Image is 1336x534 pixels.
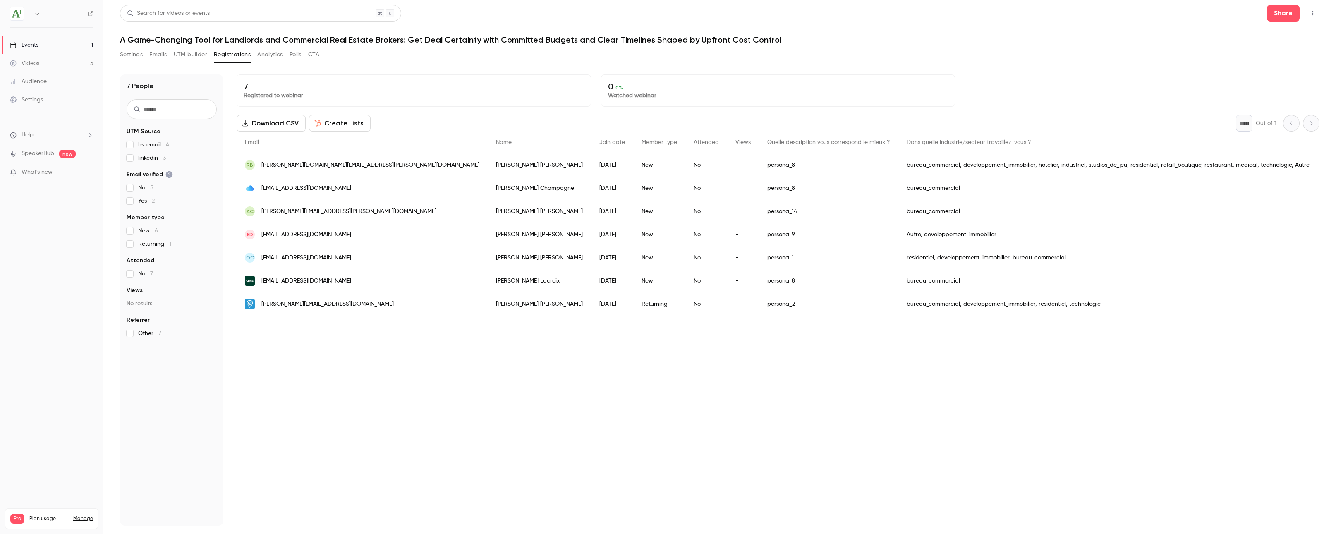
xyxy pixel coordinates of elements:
[759,269,898,292] div: persona_8
[1267,5,1300,22] button: Share
[138,154,166,162] span: linkedin
[591,200,633,223] div: [DATE]
[633,200,685,223] div: New
[138,184,153,192] span: No
[759,200,898,223] div: persona_14
[727,292,759,316] div: -
[10,131,93,139] li: help-dropdown-opener
[898,200,1318,223] div: bureau_commercial
[244,91,584,100] p: Registered to webinar
[59,150,76,158] span: new
[138,270,153,278] span: No
[599,139,625,145] span: Join date
[10,96,43,104] div: Settings
[488,292,591,316] div: [PERSON_NAME] [PERSON_NAME]
[150,271,153,277] span: 7
[642,139,677,145] span: Member type
[633,246,685,269] div: New
[247,231,253,238] span: ed
[247,161,253,169] span: RB
[246,254,254,261] span: OC
[898,223,1318,246] div: Autre, developpement_immobilier
[10,77,47,86] div: Audience
[727,269,759,292] div: -
[685,200,727,223] div: No
[245,299,255,309] img: expedibox.com
[247,208,254,215] span: AC
[22,131,34,139] span: Help
[1256,119,1276,127] p: Out of 1
[29,515,68,522] span: Plan usage
[127,316,150,324] span: Referrer
[152,198,155,204] span: 2
[73,515,93,522] a: Manage
[127,9,210,18] div: Search for videos or events
[759,223,898,246] div: persona_9
[127,256,154,265] span: Attended
[120,48,143,61] button: Settings
[10,41,38,49] div: Events
[261,184,351,193] span: [EMAIL_ADDRESS][DOMAIN_NAME]
[727,177,759,200] div: -
[488,177,591,200] div: [PERSON_NAME] Champagne
[245,276,255,286] img: cbre.com
[261,161,479,170] span: [PERSON_NAME][DOMAIN_NAME][EMAIL_ADDRESS][PERSON_NAME][DOMAIN_NAME]
[127,170,173,179] span: Email verified
[10,514,24,524] span: Pro
[898,153,1318,177] div: bureau_commercial, developpement_immobilier, hotelier, industriel, studios_de_jeu, residentiel, r...
[591,223,633,246] div: [DATE]
[633,269,685,292] div: New
[727,246,759,269] div: -
[591,153,633,177] div: [DATE]
[257,48,283,61] button: Analytics
[237,115,306,132] button: Download CSV
[127,213,165,222] span: Member type
[898,246,1318,269] div: residentiel, developpement_immobilier, bureau_commercial
[138,197,155,205] span: Yes
[685,177,727,200] div: No
[727,153,759,177] div: -
[290,48,302,61] button: Polls
[138,329,161,338] span: Other
[245,139,259,145] span: Email
[127,299,217,308] p: No results
[591,269,633,292] div: [DATE]
[898,269,1318,292] div: bureau_commercial
[155,228,158,234] span: 6
[633,177,685,200] div: New
[150,185,153,191] span: 5
[591,292,633,316] div: [DATE]
[174,48,207,61] button: UTM builder
[169,241,171,247] span: 1
[608,91,948,100] p: Watched webinar
[163,155,166,161] span: 3
[308,48,319,61] button: CTA
[214,48,251,61] button: Registrations
[127,127,160,136] span: UTM Source
[727,223,759,246] div: -
[261,207,436,216] span: [PERSON_NAME][EMAIL_ADDRESS][PERSON_NAME][DOMAIN_NAME]
[158,330,161,336] span: 7
[727,200,759,223] div: -
[261,254,351,262] span: [EMAIL_ADDRESS][DOMAIN_NAME]
[10,59,39,67] div: Videos
[244,81,584,91] p: 7
[685,246,727,269] div: No
[166,142,169,148] span: 4
[138,240,171,248] span: Returning
[685,153,727,177] div: No
[127,286,143,295] span: Views
[488,223,591,246] div: [PERSON_NAME] [PERSON_NAME]
[22,149,54,158] a: SpeakerHub
[907,139,1031,145] span: Dans quelle industrie/secteur travaillez-vous ?
[120,35,1319,45] h1: A Game-Changing Tool for Landlords and Commercial Real Estate Brokers: Get Deal Certainty with Co...
[898,177,1318,200] div: bureau_commercial
[261,230,351,239] span: [EMAIL_ADDRESS][DOMAIN_NAME]
[138,141,169,149] span: hs_email
[245,183,255,193] img: me.com
[759,153,898,177] div: persona_8
[22,168,53,177] span: What's new
[591,177,633,200] div: [DATE]
[488,200,591,223] div: [PERSON_NAME] [PERSON_NAME]
[138,227,158,235] span: New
